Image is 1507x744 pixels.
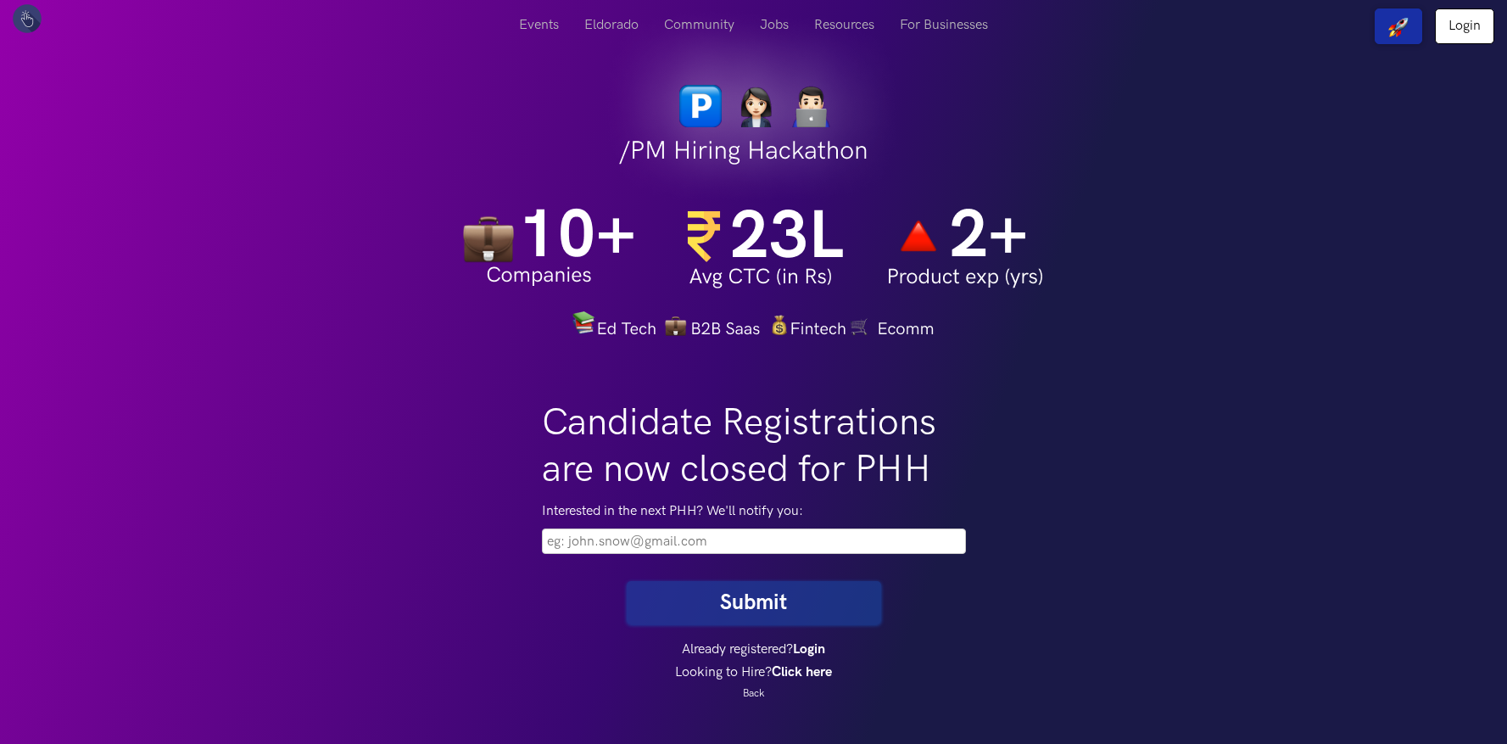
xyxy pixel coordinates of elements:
a: Login [793,641,825,657]
a: Back [743,687,764,700]
a: Events [506,8,572,42]
label: Interested in the next PHH? We'll notify you: [542,501,966,522]
img: rocket [1388,17,1409,37]
button: Submit [627,581,881,624]
a: Jobs [747,8,801,42]
a: Eldorado [572,8,651,42]
a: Login [1435,8,1494,44]
a: Community [651,8,747,42]
a: Click here [772,664,832,680]
h1: Candidate Registrations are now closed for PHH [542,400,966,493]
h4: Already registered? [542,641,966,657]
a: Resources [801,8,887,42]
input: Please fill this field [542,529,966,554]
img: UXHack logo [13,4,42,33]
h4: Looking to Hire? [542,664,966,680]
a: For Businesses [887,8,1001,42]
